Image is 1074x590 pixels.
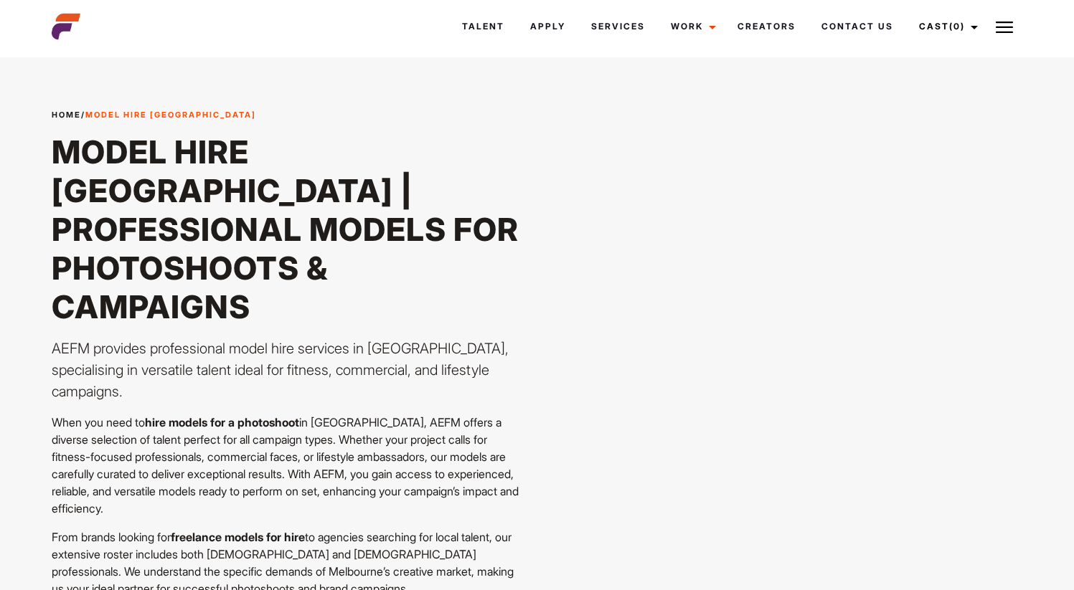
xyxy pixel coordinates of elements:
[725,7,809,46] a: Creators
[52,109,256,121] span: /
[578,7,658,46] a: Services
[517,7,578,46] a: Apply
[52,110,81,120] a: Home
[809,7,906,46] a: Contact Us
[145,415,299,429] strong: hire models for a photoshoot
[658,7,725,46] a: Work
[52,414,529,517] p: When you need to in [GEOGRAPHIC_DATA], AEFM offers a diverse selection of talent perfect for all ...
[52,133,529,326] h1: Model Hire [GEOGRAPHIC_DATA] | Professional Models for Photoshoots & Campaigns
[996,19,1013,36] img: Burger icon
[906,7,986,46] a: Cast(0)
[52,12,80,41] img: cropped-aefm-brand-fav-22-square.png
[171,530,305,544] strong: freelance models for hire
[949,21,965,32] span: (0)
[52,338,529,402] p: AEFM provides professional model hire services in [GEOGRAPHIC_DATA], specialising in versatile ta...
[449,7,517,46] a: Talent
[85,110,256,120] strong: Model Hire [GEOGRAPHIC_DATA]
